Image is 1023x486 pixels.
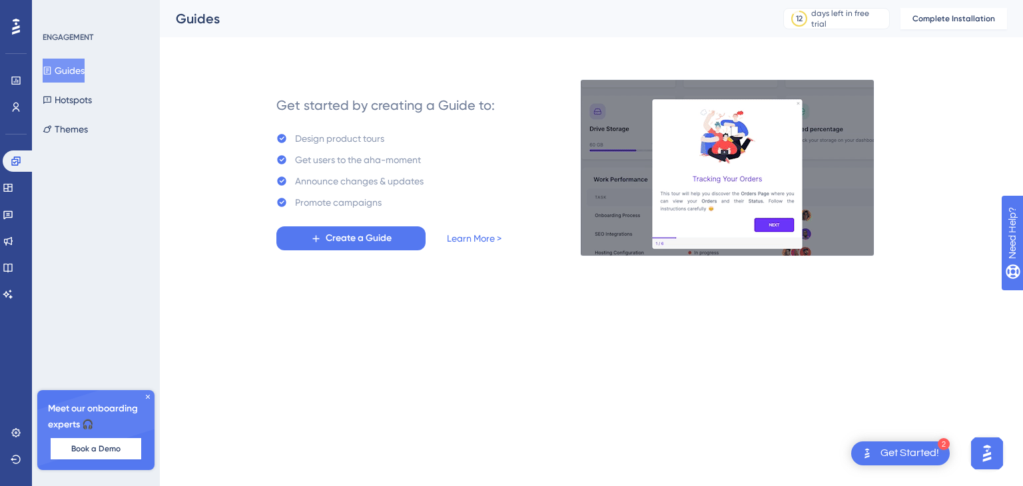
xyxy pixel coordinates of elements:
[796,13,803,24] div: 12
[851,441,950,465] div: Open Get Started! checklist, remaining modules: 2
[967,433,1007,473] iframe: UserGuiding AI Assistant Launcher
[71,443,121,454] span: Book a Demo
[31,3,83,19] span: Need Help?
[912,13,995,24] span: Complete Installation
[900,8,1007,29] button: Complete Installation
[859,445,875,461] img: launcher-image-alternative-text
[276,226,426,250] button: Create a Guide
[447,230,502,246] a: Learn More >
[176,9,750,28] div: Guides
[295,152,421,168] div: Get users to the aha-moment
[326,230,392,246] span: Create a Guide
[938,438,950,450] div: 2
[43,88,92,112] button: Hotspots
[811,8,885,29] div: days left in free trial
[43,59,85,83] button: Guides
[580,79,874,256] img: 21a29cd0e06a8f1d91b8bced9f6e1c06.gif
[43,32,93,43] div: ENGAGEMENT
[880,446,939,461] div: Get Started!
[295,130,384,146] div: Design product tours
[295,194,382,210] div: Promote campaigns
[43,117,88,141] button: Themes
[48,401,144,433] span: Meet our onboarding experts 🎧
[276,96,495,115] div: Get started by creating a Guide to:
[51,438,141,459] button: Book a Demo
[295,173,424,189] div: Announce changes & updates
